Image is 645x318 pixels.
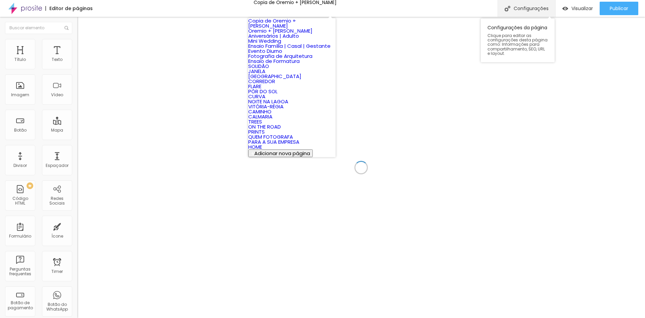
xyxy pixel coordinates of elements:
div: Mapa [51,128,63,133]
div: Código HTML [7,196,33,206]
a: CORREDOR [248,78,275,85]
input: Buscar elemento [5,22,72,34]
div: Texto [52,57,62,62]
div: Espaçador [46,163,69,168]
a: JANELA [248,68,265,75]
a: Ensaio Família | Casal | Gestante [248,42,331,49]
div: Botão do WhatsApp [44,302,70,312]
button: Adicionar nova página [248,149,313,157]
img: view-1.svg [562,6,568,11]
div: Título [14,57,26,62]
a: Copia de Oremio + [PERSON_NAME] [248,17,296,29]
span: Clique para editar as configurações desta página como: Informações para compartilhamento, SEO, UR... [487,33,548,56]
div: Imagem [11,93,29,97]
span: Adicionar nova página [254,150,310,157]
a: Mini Wedding [248,37,281,44]
a: PARA A SUA EMPRESA [248,138,299,145]
div: Botão de pagamento [7,301,33,310]
div: Vídeo [51,93,63,97]
div: Perguntas frequentes [7,267,33,277]
a: FLARE [248,83,261,90]
a: CALMARIA [248,113,272,120]
a: NOITE NA LAGOA [248,98,288,105]
a: ON THE ROAD [248,123,281,130]
a: PÔR DO SOL [248,88,277,95]
div: Ícone [51,234,63,239]
div: Botão [14,128,27,133]
a: CURVA [248,93,265,100]
a: PRINTS [248,128,265,135]
a: Fotografia de Arquitetura [248,52,312,60]
a: SOLIDÃO [248,63,269,70]
div: Timer [51,269,63,274]
div: Redes Sociais [44,196,70,206]
button: Visualizar [556,2,600,15]
a: Aniversários | Adulto [248,32,299,39]
a: VITÓRIA-RÉGIA [248,103,284,110]
a: Oremio + [PERSON_NAME] [248,27,312,34]
a: Evento Diurno [248,47,282,55]
div: Divisor [13,163,27,168]
div: Editor de páginas [45,6,93,11]
a: [GEOGRAPHIC_DATA] [248,73,301,80]
a: HOME [248,143,262,150]
a: QUEM FOTOGRAFA [248,133,293,140]
div: Configurações da página [481,19,555,62]
img: Icone [505,6,510,11]
span: Visualizar [571,6,593,11]
a: Ensaio de Formatura [248,58,300,65]
div: Formulário [9,234,31,239]
span: Publicar [610,6,628,11]
a: CAMINHO [248,108,271,115]
img: Icone [64,26,69,30]
button: Publicar [600,2,638,15]
a: TREES [248,118,262,125]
